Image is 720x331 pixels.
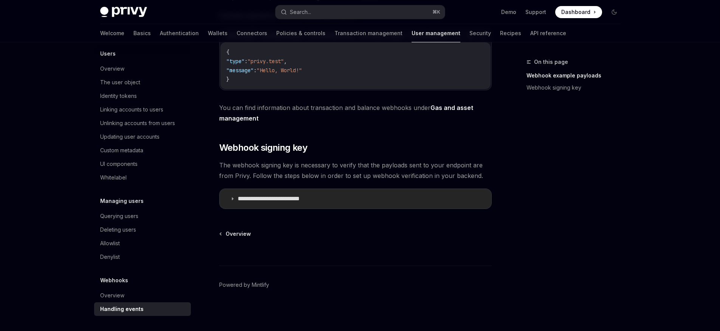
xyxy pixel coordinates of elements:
a: Welcome [100,24,124,42]
div: UI components [100,159,138,169]
span: : [254,67,257,74]
a: Security [469,24,491,42]
div: Handling events [100,305,144,314]
a: Basics [133,24,151,42]
a: Overview [94,289,191,302]
span: { [226,49,229,56]
div: The user object [100,78,140,87]
a: Unlinking accounts from users [94,116,191,130]
div: Denylist [100,252,120,261]
div: Allowlist [100,239,120,248]
span: "Hello, World!" [257,67,302,74]
a: Demo [501,8,516,16]
a: Overview [94,62,191,76]
div: Deleting users [100,225,136,234]
button: Toggle dark mode [608,6,620,18]
span: : [245,58,248,65]
span: You can find information about transaction and balance webhooks under [219,102,492,124]
h5: Webhooks [100,276,128,285]
div: Search... [290,8,311,17]
a: Dashboard [555,6,602,18]
a: User management [412,24,460,42]
a: Authentication [160,24,199,42]
div: Identity tokens [100,91,137,101]
a: API reference [530,24,566,42]
button: Search...⌘K [276,5,445,19]
div: Updating user accounts [100,132,159,141]
span: ⌘ K [432,9,440,15]
span: "type" [226,58,245,65]
a: Querying users [94,209,191,223]
a: Custom metadata [94,144,191,157]
a: The user object [94,76,191,89]
span: Webhook signing key [219,142,308,154]
img: dark logo [100,7,147,17]
div: Linking accounts to users [100,105,163,114]
a: Handling events [94,302,191,316]
a: Identity tokens [94,89,191,103]
a: Transaction management [334,24,403,42]
span: } [226,76,229,83]
a: Webhook example payloads [526,70,626,82]
span: "message" [226,67,254,74]
a: Denylist [94,250,191,264]
a: Support [525,8,546,16]
span: , [284,58,287,65]
a: Wallets [208,24,228,42]
span: The webhook signing key is necessary to verify that the payloads sent to your endpoint are from P... [219,160,492,181]
a: Powered by Mintlify [219,281,269,289]
span: Dashboard [561,8,590,16]
div: Overview [100,64,124,73]
span: Overview [226,230,251,238]
div: Custom metadata [100,146,143,155]
a: Overview [220,230,251,238]
span: "privy.test" [248,58,284,65]
a: Allowlist [94,237,191,250]
div: Whitelabel [100,173,127,182]
a: Deleting users [94,223,191,237]
a: Policies & controls [276,24,325,42]
a: Webhook signing key [526,82,626,94]
a: UI components [94,157,191,171]
span: On this page [534,57,568,67]
a: Connectors [237,24,267,42]
a: Linking accounts to users [94,103,191,116]
a: Recipes [500,24,521,42]
h5: Managing users [100,196,144,206]
div: Overview [100,291,124,300]
div: Unlinking accounts from users [100,119,175,128]
a: Whitelabel [94,171,191,184]
div: Querying users [100,212,138,221]
a: Updating user accounts [94,130,191,144]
